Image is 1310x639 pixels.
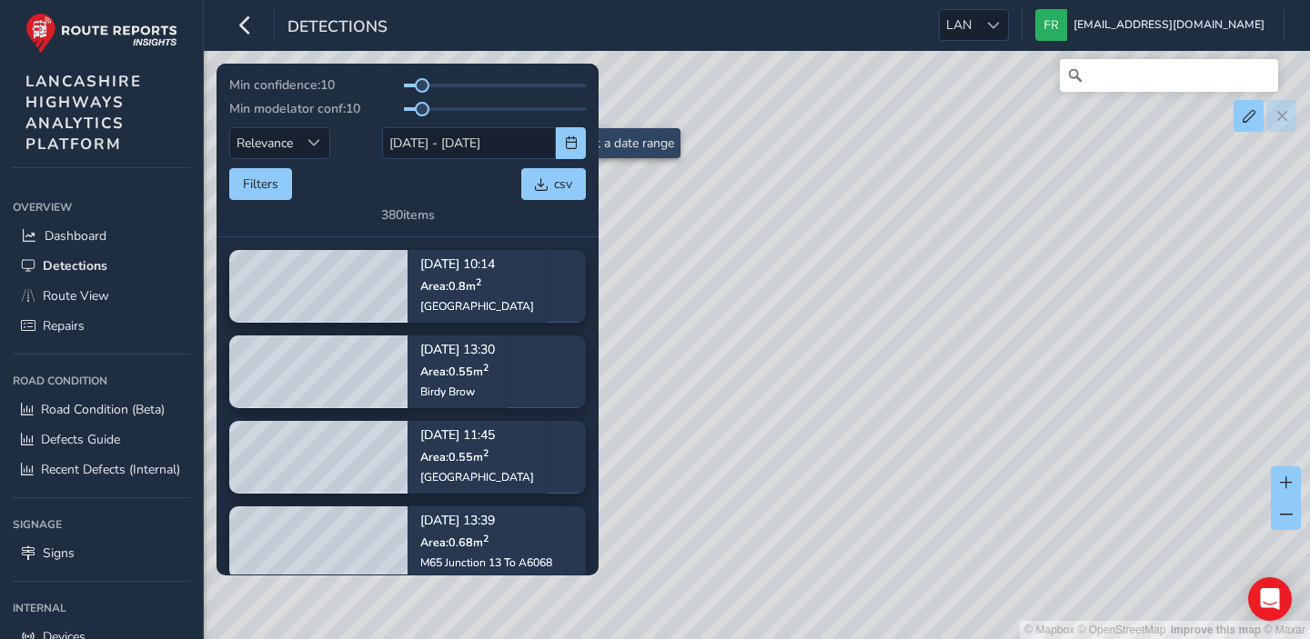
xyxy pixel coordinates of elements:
a: Repairs [13,311,190,341]
a: Recent Defects (Internal) [13,454,190,484]
a: Dashboard [13,221,190,251]
div: Overview [13,194,190,221]
p: [DATE] 11:45 [420,430,534,443]
div: [GEOGRAPHIC_DATA] [420,299,534,314]
span: Repairs [43,317,85,334]
span: Defects Guide [41,431,120,448]
span: Relevance [230,128,299,158]
sup: 2 [476,275,481,289]
span: Dashboard [45,227,106,245]
div: [GEOGRAPHIC_DATA] [420,470,534,484]
span: Min modelator conf: [229,100,346,117]
div: Signage [13,511,190,538]
img: rr logo [25,13,177,54]
div: Road Condition [13,367,190,394]
img: diamond-layout [1035,9,1067,41]
span: Area: 0.68 m [420,534,489,550]
button: [EMAIL_ADDRESS][DOMAIN_NAME] [1035,9,1271,41]
span: Road Condition (Beta) [41,401,165,418]
a: Signs [13,538,190,568]
span: Area: 0.55 m [420,364,489,379]
p: [DATE] 13:39 [420,515,552,528]
span: Detections [43,257,107,275]
span: csv [554,175,572,193]
button: Filters [229,168,292,200]
sup: 2 [483,361,489,374]
a: Detections [13,251,190,281]
span: Min confidence: [229,76,320,94]
span: Route View [43,287,109,305]
div: Birdy Brow [420,384,495,399]
p: [DATE] 13:30 [420,344,495,357]
span: [EMAIL_ADDRESS][DOMAIN_NAME] [1073,9,1265,41]
div: Open Intercom Messenger [1248,577,1292,621]
sup: 2 [483,446,489,460]
a: Route View [13,281,190,311]
span: Detections [287,15,388,41]
span: 10 [346,100,360,117]
span: LANCASHIRE HIGHWAYS ANALYTICS PLATFORM [25,71,142,155]
sup: 2 [483,532,489,545]
div: 380 items [381,206,435,224]
span: Area: 0.55 m [420,449,489,464]
span: Recent Defects (Internal) [41,461,180,478]
p: [DATE] 10:14 [420,259,534,272]
button: csv [521,168,586,200]
input: Search [1060,59,1278,92]
a: Defects Guide [13,424,190,454]
div: Sort by Date [299,128,329,158]
span: LAN [940,10,978,40]
a: Road Condition (Beta) [13,394,190,424]
div: M65 Junction 13 To A6068 [420,555,552,570]
span: Area: 0.8 m [420,278,481,294]
span: Signs [43,544,75,562]
div: Internal [13,594,190,622]
span: 10 [320,76,335,94]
